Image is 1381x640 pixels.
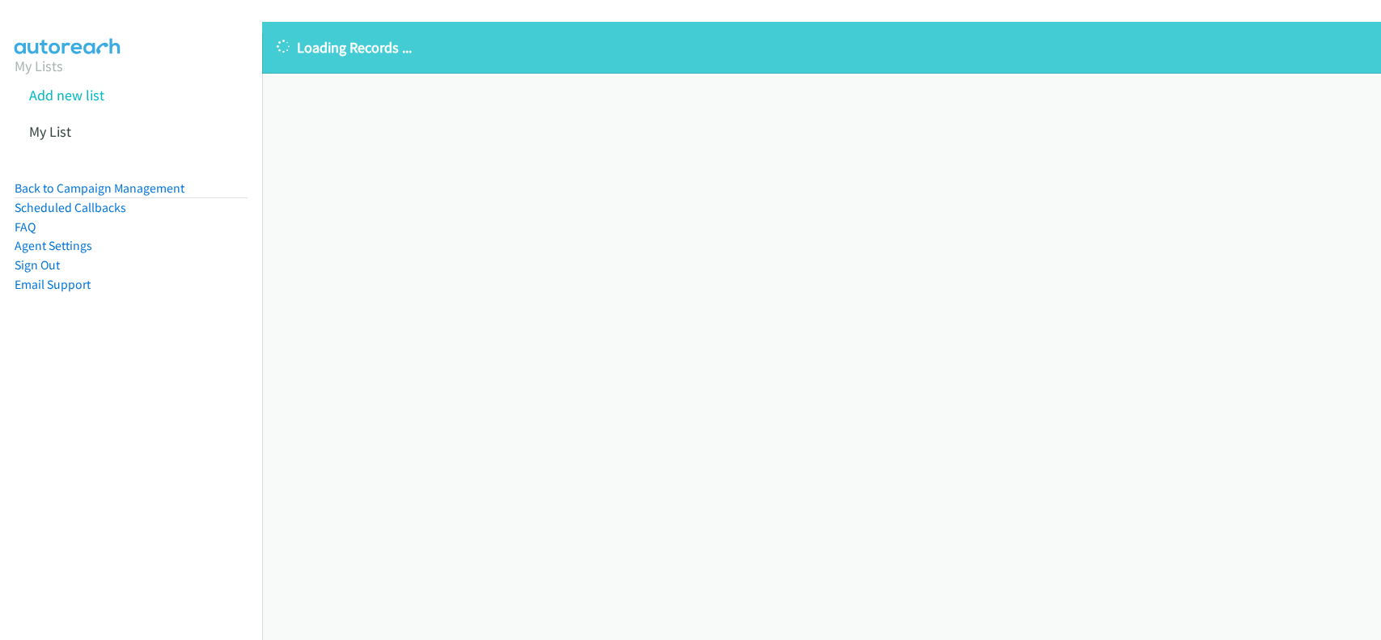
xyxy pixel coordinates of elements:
[29,122,71,141] a: My List
[15,277,91,292] a: Email Support
[15,180,184,196] a: Back to Campaign Management
[277,36,1366,58] p: Loading Records ...
[29,86,104,104] a: Add new list
[15,257,60,273] a: Sign Out
[15,219,36,235] a: FAQ
[15,238,92,253] a: Agent Settings
[15,200,126,215] a: Scheduled Callbacks
[15,57,63,75] a: My Lists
